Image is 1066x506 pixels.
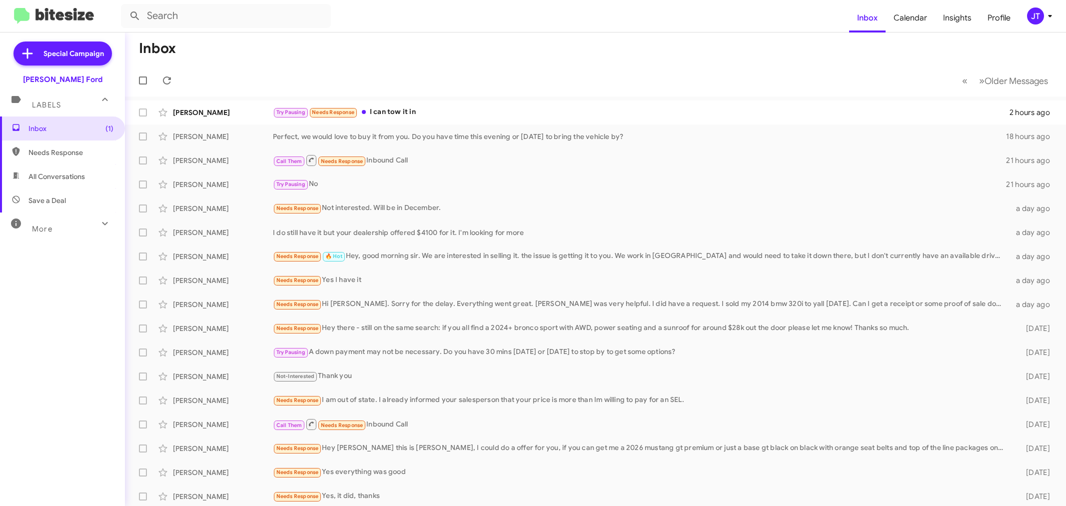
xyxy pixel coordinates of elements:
span: Not-Interested [276,373,315,379]
div: a day ago [1009,203,1058,213]
div: [PERSON_NAME] [173,107,273,117]
div: a day ago [1009,299,1058,309]
a: Calendar [886,3,935,32]
div: [DATE] [1009,443,1058,453]
div: A down payment may not be necessary. Do you have 30 mins [DATE] or [DATE] to stop by to get some ... [273,346,1009,358]
div: Inbound Call [273,418,1009,430]
span: Needs Response [28,147,113,157]
span: Needs Response [312,109,354,115]
div: 21 hours ago [1006,155,1058,165]
span: « [962,74,968,87]
div: I am out of state. I already informed your salesperson that your price is more than Im willing to... [273,394,1009,406]
div: [PERSON_NAME] [173,419,273,429]
div: [DATE] [1009,491,1058,501]
span: Save a Deal [28,195,66,205]
div: [PERSON_NAME] Ford [23,74,102,84]
span: Needs Response [321,422,363,428]
div: a day ago [1009,227,1058,237]
nav: Page navigation example [957,70,1054,91]
div: 2 hours ago [1009,107,1058,117]
span: Needs Response [321,158,363,164]
div: I do still have it but your dealership offered $4100 for it. I'm looking for more [273,227,1009,237]
div: [PERSON_NAME] [173,203,273,213]
div: Perfect, we would love to buy it from you. Do you have time this evening or [DATE] to bring the v... [273,131,1006,141]
span: Needs Response [276,445,319,451]
input: Search [121,4,331,28]
div: [PERSON_NAME] [173,491,273,501]
a: Special Campaign [13,41,112,65]
div: [PERSON_NAME] [173,395,273,405]
span: Needs Response [276,493,319,499]
div: [DATE] [1009,347,1058,357]
span: More [32,224,52,233]
span: Needs Response [276,277,319,283]
div: [PERSON_NAME] [173,299,273,309]
span: Needs Response [276,469,319,475]
div: [PERSON_NAME] [173,371,273,381]
span: Needs Response [276,325,319,331]
a: Inbox [849,3,886,32]
div: [PERSON_NAME] [173,443,273,453]
span: (1) [105,123,113,133]
span: Needs Response [276,397,319,403]
div: [PERSON_NAME] [173,347,273,357]
div: a day ago [1009,251,1058,261]
span: » [979,74,985,87]
div: 18 hours ago [1006,131,1058,141]
span: 🔥 Hot [325,253,342,259]
span: Call Them [276,158,302,164]
div: Hey [PERSON_NAME] this is [PERSON_NAME], I could do a offer for you, if you can get me a 2026 mus... [273,442,1009,454]
div: a day ago [1009,275,1058,285]
div: [PERSON_NAME] [173,155,273,165]
div: Inbound Call [273,154,1006,166]
span: Older Messages [985,75,1048,86]
div: Hey there - still on the same search: if you all find a 2024+ bronco sport with AWD, power seatin... [273,322,1009,334]
span: Try Pausing [276,349,305,355]
div: Not interested. Will be in December. [273,202,1009,214]
div: JT [1027,7,1044,24]
div: [PERSON_NAME] [173,323,273,333]
div: Yes, it did, thanks [273,490,1009,502]
button: Previous [956,70,974,91]
span: Labels [32,100,61,109]
div: [PERSON_NAME] [173,251,273,261]
div: Hi [PERSON_NAME]. Sorry for the delay. Everything went great. [PERSON_NAME] was very helpful. I d... [273,298,1009,310]
span: Inbox [28,123,113,133]
div: Yes everything was good [273,466,1009,478]
div: [PERSON_NAME] [173,131,273,141]
h1: Inbox [139,40,176,56]
div: I can tow it in [273,106,1009,118]
div: Yes I have it [273,274,1009,286]
div: [PERSON_NAME] [173,227,273,237]
span: Try Pausing [276,181,305,187]
div: [PERSON_NAME] [173,467,273,477]
button: JT [1019,7,1055,24]
span: Special Campaign [43,48,104,58]
a: Insights [935,3,980,32]
span: Needs Response [276,301,319,307]
div: Hey, good morning sir. We are interested in selling it. the issue is getting it to you. We work i... [273,250,1009,262]
div: 21 hours ago [1006,179,1058,189]
div: [PERSON_NAME] [173,179,273,189]
div: Thank you [273,370,1009,382]
span: Needs Response [276,205,319,211]
span: Call Them [276,422,302,428]
span: All Conversations [28,171,85,181]
div: No [273,178,1006,190]
div: [DATE] [1009,371,1058,381]
div: [DATE] [1009,323,1058,333]
div: [PERSON_NAME] [173,275,273,285]
div: [DATE] [1009,419,1058,429]
div: [DATE] [1009,467,1058,477]
span: Try Pausing [276,109,305,115]
span: Needs Response [276,253,319,259]
button: Next [973,70,1054,91]
a: Profile [980,3,1019,32]
div: [DATE] [1009,395,1058,405]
